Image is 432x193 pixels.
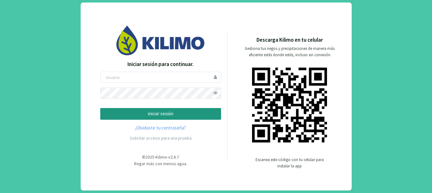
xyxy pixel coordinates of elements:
[116,26,205,55] img: Image
[100,124,221,132] a: ¿Olvidaste tu contraseña?
[100,60,221,69] p: Iniciar sesión para continuar.
[252,68,327,142] img: qr code
[106,110,216,118] p: iniciar sesión
[168,154,179,160] span: v2.6.7
[167,154,168,160] span: -
[100,108,221,120] button: iniciar sesión
[134,161,187,166] span: Regar más con menos agua.
[256,36,323,44] p: Descarga Kilimo en tu celular
[154,154,156,160] span: -
[145,154,154,160] span: 2025
[255,157,324,169] p: Escanea este código con tu celular para instalar la app
[130,135,192,141] a: Solicitar acceso para una prueba
[241,45,338,58] p: Gestiona tus riegos y precipitaciones de manera más eficiente estés donde estés, incluso sin cone...
[100,72,221,83] input: Usuario
[142,154,145,160] span: ©
[156,154,167,160] span: Kilimo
